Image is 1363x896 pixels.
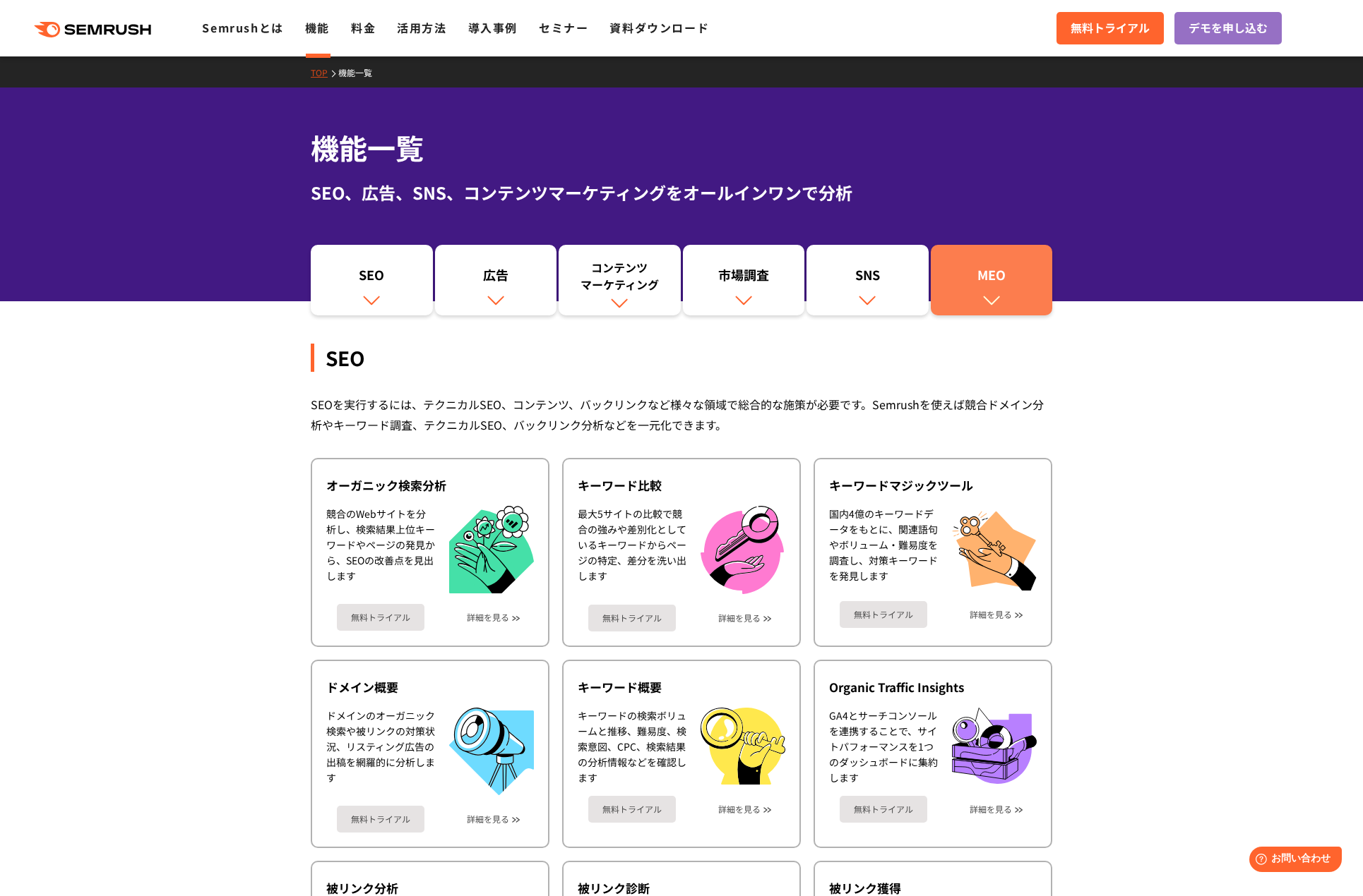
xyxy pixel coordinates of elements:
div: 市場調査 [690,266,798,290]
img: キーワードマジックツール [952,506,1037,591]
iframe: Help widget launcher [1237,841,1347,880]
span: 無料トライアル [1071,19,1150,37]
a: 導入事例 [468,19,518,36]
a: SEO [311,245,433,315]
a: デモを申し込む [1174,12,1282,44]
div: SEO [311,344,1052,372]
img: オーガニック検索分析 [449,506,534,594]
a: 無料トライアル [840,796,927,823]
div: 広告 [442,266,550,290]
div: オーガニック検索分析 [326,477,534,494]
a: Semrushとは [202,19,283,36]
a: 無料トライアル [588,605,676,631]
div: 競合のWebサイトを分析し、検索結果上位キーワードやページの発見から、SEOの改善点を見出します [326,506,435,594]
img: キーワード概要 [701,708,785,785]
a: 詳細を見る [718,613,761,623]
a: TOP [311,66,338,78]
a: 詳細を見る [467,814,509,824]
div: キーワード概要 [578,679,785,696]
div: 最大5サイトの比較で競合の強みや差別化としているキーワードからページの特定、差分を洗い出します [578,506,686,594]
a: 詳細を見る [970,610,1012,619]
div: ドメインのオーガニック検索や被リンクの対策状況、リスティング広告の出稿を網羅的に分析します [326,708,435,795]
div: SNS [814,266,922,290]
a: 機能 [305,19,330,36]
a: コンテンツマーケティング [559,245,681,315]
a: SNS [807,245,929,315]
a: セミナー [539,19,588,36]
div: MEO [938,266,1046,290]
img: キーワード比較 [701,506,784,594]
a: 無料トライアル [588,796,676,823]
img: Organic Traffic Insights [952,708,1037,784]
div: SEO、広告、SNS、コンテンツマーケティングをオールインワンで分析 [311,180,1052,205]
div: キーワードマジックツール [829,477,1037,494]
a: 詳細を見る [970,804,1012,814]
a: 市場調査 [683,245,805,315]
a: MEO [931,245,1053,315]
a: 無料トライアル [840,601,927,628]
div: SEO [318,266,426,290]
a: 詳細を見る [718,804,761,814]
a: 機能一覧 [338,66,383,78]
a: 無料トライアル [1057,12,1164,44]
div: ドメイン概要 [326,679,534,696]
a: 広告 [435,245,557,315]
a: 料金 [351,19,376,36]
div: キーワードの検索ボリュームと推移、難易度、検索意図、CPC、検索結果の分析情報などを確認します [578,708,686,785]
div: コンテンツ マーケティング [566,259,674,293]
a: 資料ダウンロード [609,19,709,36]
div: Organic Traffic Insights [829,679,1037,696]
div: キーワード比較 [578,477,785,494]
a: 無料トライアル [337,604,424,631]
a: 活用方法 [397,19,446,36]
a: 無料トライアル [337,806,424,833]
div: GA4とサーチコンソールを連携することで、サイトパフォーマンスを1つのダッシュボードに集約します [829,708,938,785]
span: デモを申し込む [1189,19,1268,37]
div: 国内4億のキーワードデータをもとに、関連語句やボリューム・難易度を調査し、対策キーワードを発見します [829,506,938,591]
img: ドメイン概要 [449,708,534,795]
div: SEOを実行するには、テクニカルSEO、コンテンツ、バックリンクなど様々な領域で総合的な施策が必要です。Semrushを使えば競合ドメイン分析やキーワード調査、テクニカルSEO、バックリンク分析... [311,394,1052,435]
a: 詳細を見る [467,612,509,622]
h1: 機能一覧 [311,127,1052,169]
